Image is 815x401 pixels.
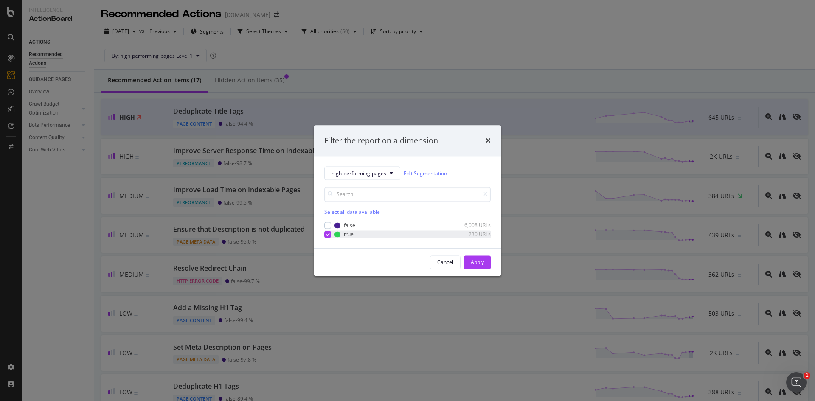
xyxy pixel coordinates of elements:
div: Apply [471,258,484,266]
input: Search [324,187,491,202]
div: Cancel [437,258,453,266]
div: modal [314,125,501,276]
div: Filter the report on a dimension [324,135,438,146]
a: Edit Segmentation [404,169,447,178]
button: high-performing-pages [324,167,400,180]
div: 230 URLs [449,231,491,238]
span: 1 [804,372,810,379]
div: times [486,135,491,146]
button: Apply [464,255,491,269]
div: true [344,231,354,238]
button: Cancel [430,255,461,269]
div: false [344,222,355,229]
span: high-performing-pages [332,170,386,177]
iframe: Intercom live chat [786,372,807,393]
div: Select all data available [324,209,491,216]
div: 6,008 URLs [449,222,491,229]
